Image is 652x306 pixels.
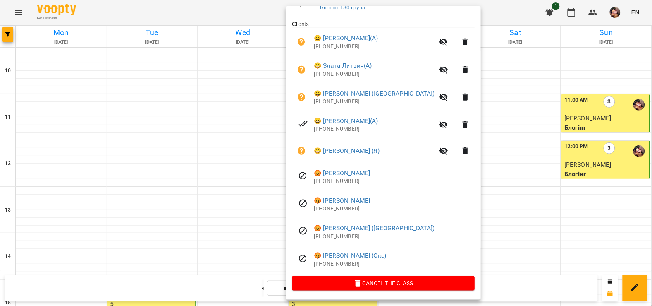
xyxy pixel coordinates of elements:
svg: Paid [298,119,308,128]
p: [PHONE_NUMBER] [314,70,434,78]
button: Cancel the class [292,276,475,290]
p: [PHONE_NUMBER] [314,260,475,268]
button: Unpaid. Bill the attendance? [292,60,311,79]
button: Unpaid. Bill the attendance? [292,88,311,106]
button: Unpaid. Bill the attendance? [292,142,311,160]
a: 😡 [PERSON_NAME] [314,196,370,205]
svg: Visit canceled [298,199,308,208]
a: 😀 [PERSON_NAME](А) [314,116,378,126]
svg: Visit canceled [298,171,308,181]
a: 😡 [PERSON_NAME] [314,169,370,178]
a: 😡 [PERSON_NAME] (Окс) [314,251,386,260]
a: 😀 Злата Литвин(А) [314,61,372,70]
p: [PHONE_NUMBER] [314,205,475,213]
p: [PHONE_NUMBER] [314,233,475,241]
p: [PHONE_NUMBER] [314,98,434,106]
p: [PHONE_NUMBER] [314,178,475,185]
a: 😡 [PERSON_NAME] ([GEOGRAPHIC_DATA]) [314,224,434,233]
p: [PHONE_NUMBER] [314,43,434,51]
span: Cancel the class [298,279,468,288]
svg: Visit canceled [298,254,308,263]
a: 😀 [PERSON_NAME] ([GEOGRAPHIC_DATA]) [314,89,434,98]
a: Блогінг 180 група [320,4,365,10]
a: 😀 [PERSON_NAME] (Я) [314,146,380,156]
p: [PHONE_NUMBER] [314,125,434,133]
button: Unpaid. Bill the attendance? [292,33,311,51]
a: 😀 [PERSON_NAME](А) [314,34,378,43]
ul: Clients [292,20,475,276]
